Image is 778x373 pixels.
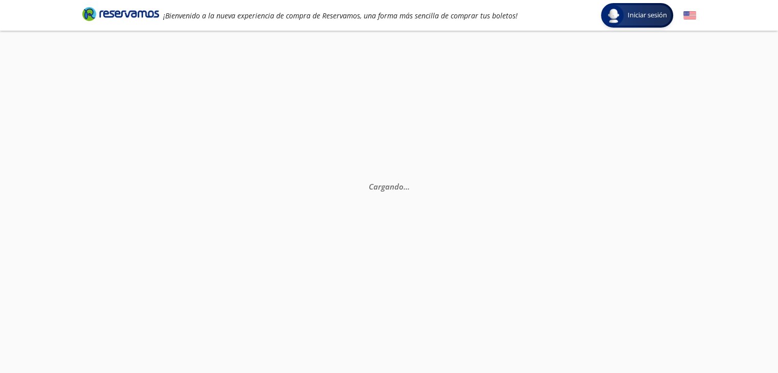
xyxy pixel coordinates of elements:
[405,181,407,192] span: .
[368,181,409,192] em: Cargando
[82,6,159,21] i: Brand Logo
[403,181,405,192] span: .
[82,6,159,25] a: Brand Logo
[624,10,671,20] span: Iniciar sesión
[163,11,518,20] em: ¡Bienvenido a la nueva experiencia de compra de Reservamos, una forma más sencilla de comprar tus...
[683,9,696,22] button: English
[407,181,409,192] span: .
